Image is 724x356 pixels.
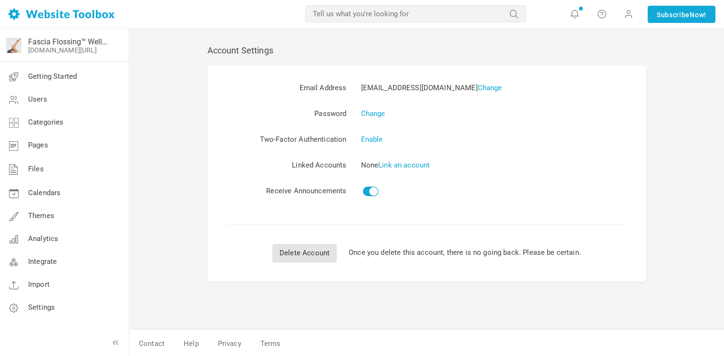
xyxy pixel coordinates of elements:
[347,75,627,101] td: [EMAIL_ADDRESS][DOMAIN_NAME]
[478,84,502,92] a: Change
[28,95,47,104] span: Users
[28,46,97,54] a: [DOMAIN_NAME][URL]
[174,335,208,352] a: Help
[28,257,57,266] span: Integrate
[28,165,44,173] span: Files
[227,152,347,178] td: Linked Accounts
[227,75,347,101] td: Email Address
[227,178,347,205] td: Receive Announcements
[347,152,627,178] td: None
[28,211,54,220] span: Themes
[28,141,48,149] span: Pages
[28,280,50,289] span: Import
[227,101,347,126] td: Password
[272,244,337,262] a: Delete Account
[6,38,21,53] img: favicon.ico
[28,188,61,197] span: Calendars
[129,335,174,352] a: Contact
[361,135,383,144] a: Enable
[361,109,385,118] a: Change
[648,6,715,23] a: SubscribeNow!
[28,118,64,126] span: Categories
[227,126,347,152] td: Two-Factor Authentication
[28,234,58,243] span: Analytics
[207,45,646,56] h2: Account Settings
[227,244,627,262] div: Once you delete this account, there is no going back. Please be certain.
[208,335,251,352] a: Privacy
[28,303,55,312] span: Settings
[251,335,281,352] a: Terms
[378,161,430,169] a: Link an account
[690,10,706,20] span: Now!
[305,5,526,22] input: Tell us what you're looking for
[28,37,111,46] a: Fascia Flossing™ Wellness Community
[28,72,77,81] span: Getting Started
